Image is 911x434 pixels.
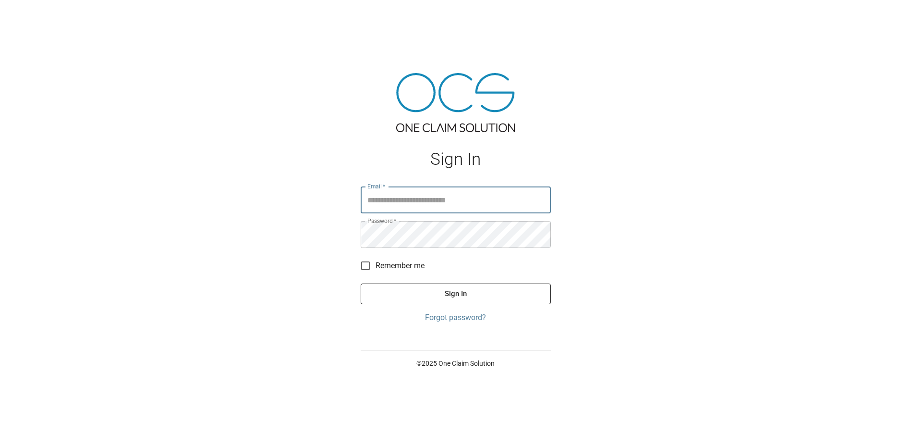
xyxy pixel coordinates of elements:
a: Forgot password? [361,312,551,323]
span: Remember me [376,260,425,272]
label: Email [367,182,386,190]
p: © 2025 One Claim Solution [361,359,551,368]
img: ocs-logo-white-transparent.png [12,6,50,25]
button: Sign In [361,284,551,304]
img: ocs-logo-tra.png [396,73,515,132]
label: Password [367,217,396,225]
h1: Sign In [361,149,551,169]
